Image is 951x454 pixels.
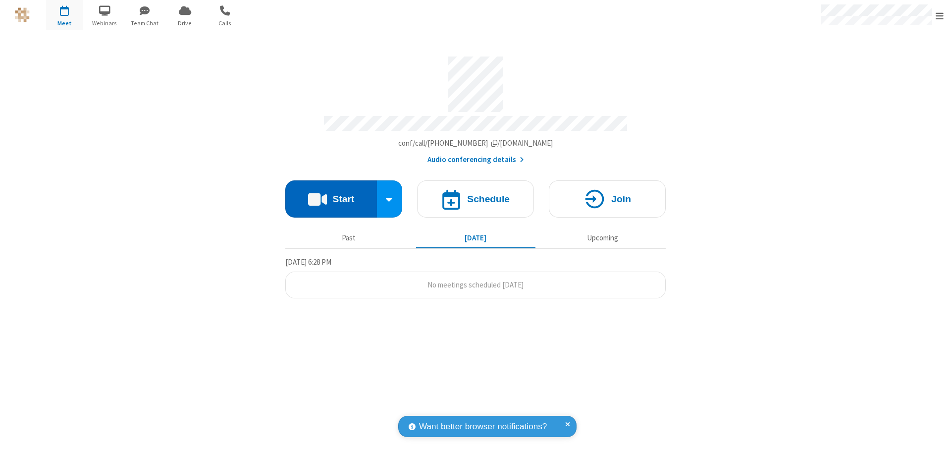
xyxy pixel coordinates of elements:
[398,138,553,148] span: Copy my meeting room link
[549,180,666,218] button: Join
[86,19,123,28] span: Webinars
[166,19,204,28] span: Drive
[377,180,403,218] div: Start conference options
[289,228,409,247] button: Past
[285,180,377,218] button: Start
[285,257,331,267] span: [DATE] 6:28 PM
[15,7,30,22] img: QA Selenium DO NOT DELETE OR CHANGE
[285,256,666,299] section: Today's Meetings
[419,420,547,433] span: Want better browser notifications?
[543,228,662,247] button: Upcoming
[427,280,524,289] span: No meetings scheduled [DATE]
[416,228,535,247] button: [DATE]
[126,19,163,28] span: Team Chat
[398,138,553,149] button: Copy my meeting room linkCopy my meeting room link
[611,194,631,204] h4: Join
[285,49,666,166] section: Account details
[427,154,524,166] button: Audio conferencing details
[332,194,354,204] h4: Start
[417,180,534,218] button: Schedule
[467,194,510,204] h4: Schedule
[46,19,83,28] span: Meet
[207,19,244,28] span: Calls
